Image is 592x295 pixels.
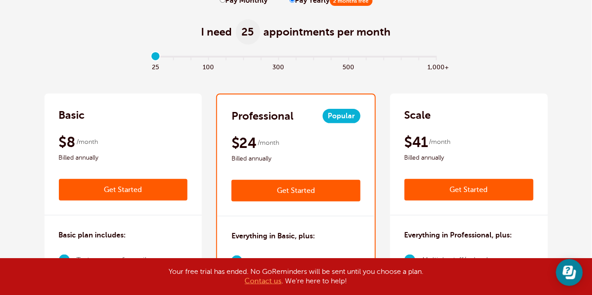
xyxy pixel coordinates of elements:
a: Get Started [405,179,534,201]
h3: Everything in Professional, plus: [405,230,512,241]
span: 1,000+ [427,61,445,72]
span: $8 [59,133,76,151]
span: 500 [340,61,357,72]
span: $24 [231,134,256,152]
a: Get Started [231,180,361,201]
h2: Scale [405,108,431,122]
span: /month [76,137,98,147]
span: 25 [147,61,165,72]
span: $41 [405,133,428,151]
span: appointments per month [264,25,391,39]
h2: Professional [231,109,294,123]
span: Popular [323,109,361,123]
span: Billed annually [59,152,188,163]
span: Billed annually [231,153,361,164]
span: Billed annually [405,152,534,163]
h2: Basic [59,108,85,122]
a: Contact us [245,277,282,285]
li: Up to 3 automated reminders per appointment [249,252,361,281]
a: Get Started [59,179,188,201]
h3: Basic plan includes: [59,230,126,241]
h3: Everything in Basic, plus: [231,231,315,241]
span: /month [258,138,279,148]
div: Your free trial has ended. No GoReminders will be sent until you choose a plan. . We're here to h... [71,267,521,286]
span: 100 [200,61,217,72]
li: Multiple staff/calendars (unlimited) [423,251,534,280]
iframe: Resource center [556,259,583,286]
span: 25 [236,19,260,45]
span: 300 [270,61,287,72]
span: I need [201,25,232,39]
span: /month [429,137,451,147]
li: Text message & email appointment reminders [77,251,188,280]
